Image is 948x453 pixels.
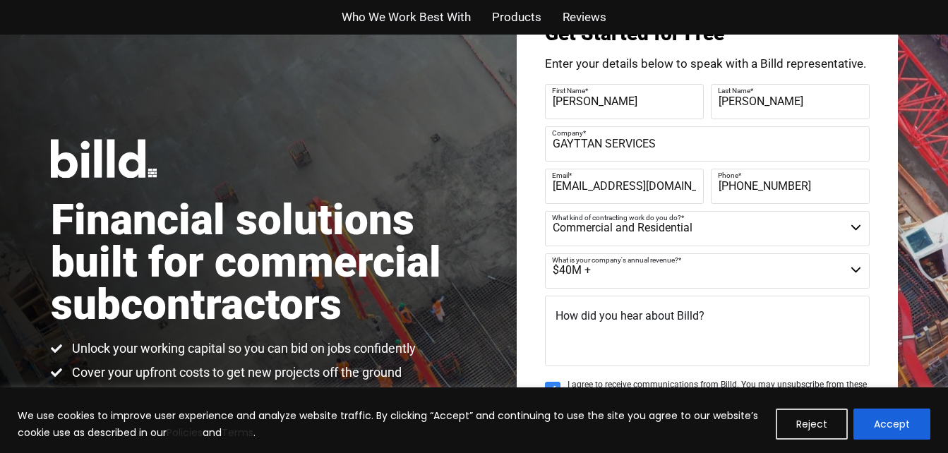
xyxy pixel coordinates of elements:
button: Reject [776,409,848,440]
a: Terms [222,425,253,440]
span: Email [552,171,569,179]
span: Company [552,128,583,136]
span: I agree to receive communications from Billd. You may unsubscribe from these communications at an... [568,380,870,400]
a: Who We Work Best With [342,7,471,28]
button: Accept [853,409,930,440]
a: Reviews [563,7,606,28]
span: Last Name [718,86,750,94]
span: Cover your upfront costs to get new projects off the ground [68,364,402,381]
h1: Financial solutions built for commercial subcontractors [51,199,474,326]
p: We use cookies to improve user experience and analyze website traffic. By clicking “Accept” and c... [18,407,765,441]
span: Unlock your working capital so you can bid on jobs confidently [68,340,416,357]
span: First Name [552,86,585,94]
span: How did you hear about Billd? [556,309,704,322]
h3: Get Started for Free [545,24,870,44]
a: Policies [167,425,203,440]
p: Enter your details below to speak with a Billd representative. [545,58,870,70]
a: Products [492,7,541,28]
input: I agree to receive communications from Billd. You may unsubscribe from these communications at an... [545,382,560,397]
span: Phone [718,171,738,179]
